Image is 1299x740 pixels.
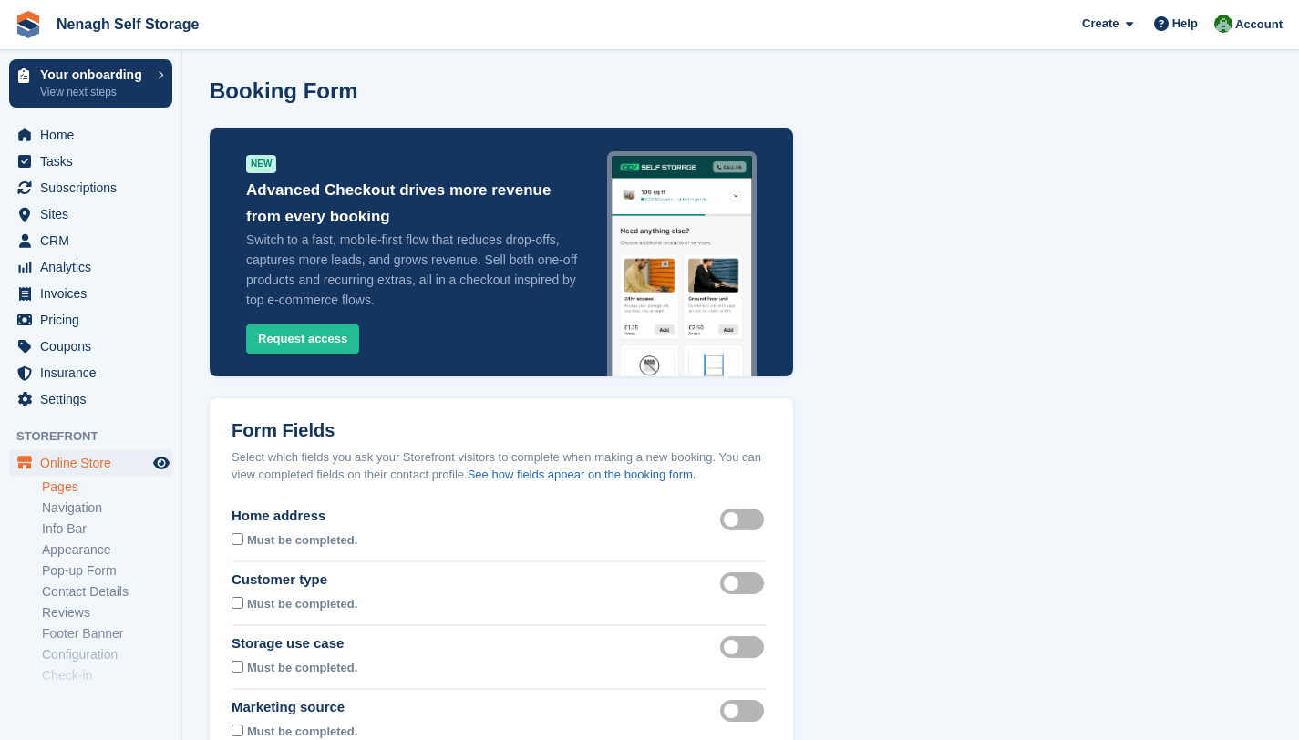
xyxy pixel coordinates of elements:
span: Account [1235,15,1283,34]
span: Settings [40,386,149,412]
h2: Form Fields [232,420,771,441]
a: menu [9,307,172,333]
img: Brian Comerford [1214,15,1232,33]
button: Request access [246,324,359,355]
a: Appearance [42,541,172,559]
img: stora-icon-8386f47178a22dfd0bd8f6a31ec36ba5ce8667c1dd55bd0f319d3a0aa187defe.svg [15,11,42,38]
label: Marketing source visible [720,709,771,712]
p: Switch to a fast, mobile-first flow that reduces drop-offs, captures more leads, and grows revenu... [246,230,580,310]
a: Contact Details [42,583,172,601]
label: Customer type visible [720,581,771,584]
h1: Booking Form [210,78,358,103]
a: menu [9,149,172,174]
a: menu [9,360,172,385]
a: Configuration [42,646,172,663]
div: Must be completed. [247,657,357,677]
div: Home address [232,506,361,527]
a: menu [9,334,172,359]
a: Reviews [42,604,172,622]
span: Sites [40,201,149,227]
a: menu [9,254,172,280]
div: Must be completed. [247,593,357,613]
a: Check-in [42,667,172,684]
span: Subscriptions [40,175,149,200]
p: Your onboarding [40,68,149,81]
div: NEW [246,155,276,173]
a: Preview store [150,452,172,474]
a: Your onboarding View next steps [9,59,172,108]
span: Home [40,122,149,148]
a: menu [9,281,172,306]
p: View next steps [40,84,149,100]
span: Insurance [40,360,149,385]
span: Analytics [40,254,149,280]
img: advanced_checkout-3a6f29b8f307e128f80f36cbef5223c0c28d0aeba6f80f7118ca5621cf25e01c.png [607,151,757,454]
a: menu [9,386,172,412]
span: Help [1172,15,1198,33]
span: Invoices [40,281,149,306]
a: Info Bar [42,520,172,538]
div: Marketing source [232,697,361,718]
span: Coupons [40,334,149,359]
span: Storefront [16,427,181,446]
label: Storage use case visible [720,645,771,648]
a: Pop-up Form [42,562,172,580]
a: Nenagh Self Storage [49,9,206,39]
a: Navigation [42,499,172,517]
a: See how fields appear on the booking form. [468,468,696,481]
a: menu [9,228,172,253]
span: Tasks [40,149,149,174]
p: Advanced Checkout drives more revenue from every booking [246,177,580,230]
a: menu [9,450,172,476]
div: Must be completed. [247,529,357,550]
div: Select which fields you ask your Storefront visitors to complete when making a new booking. You c... [232,448,771,484]
a: Footer Banner [42,625,172,642]
span: CRM [40,228,149,253]
span: Create [1082,15,1119,33]
label: Home address visible [720,518,771,520]
div: Customer type [232,570,361,591]
a: menu [9,122,172,148]
a: menu [9,201,172,227]
span: Pricing [40,307,149,333]
a: menu [9,175,172,200]
div: Storage use case [232,633,361,654]
a: Pages [42,478,172,496]
span: Online Store [40,450,149,476]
